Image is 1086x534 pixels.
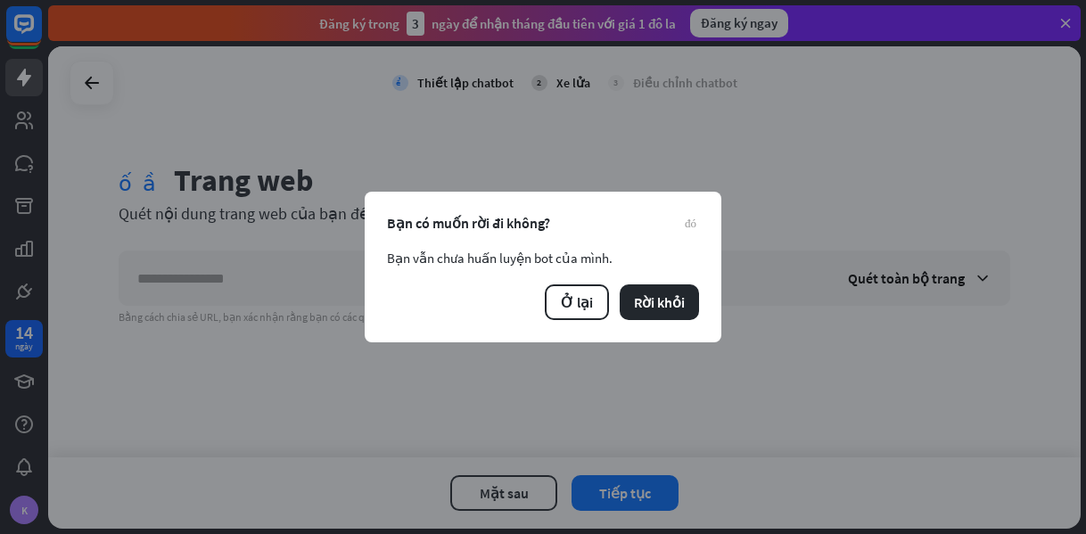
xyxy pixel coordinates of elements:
font: Ở lại [561,293,593,311]
font: Rời khỏi [634,293,685,311]
button: Ở lại [545,284,609,320]
font: Bạn có muốn rời đi không? [387,214,550,232]
button: Mở tiện ích trò chuyện LiveChat [14,7,68,61]
button: Rời khỏi [620,284,699,320]
font: đóng [685,217,696,228]
font: Bạn vẫn chưa huấn luyện bot của mình. [387,250,613,267]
